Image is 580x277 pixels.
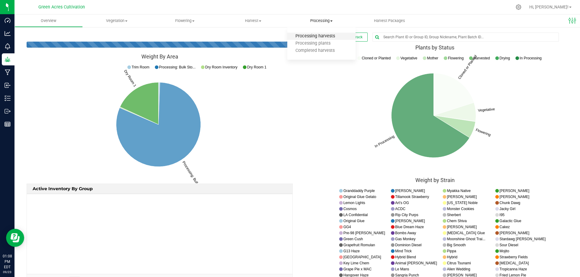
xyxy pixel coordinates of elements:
text: Drying [500,56,510,60]
text: Original Glue [343,219,365,223]
div: Plants by Status [302,45,568,51]
text: G13 Haze [343,249,360,253]
a: Overview [14,14,83,27]
text: Dry Room Inventory [205,65,237,69]
text: Rip City Purps [395,212,418,217]
text: Key Lime Chem [343,261,369,265]
inline-svg: Inventory [5,95,11,101]
input: Search Plant ID or Group ID, Group Nickname, Plant Batch ID... [373,33,559,41]
span: Flowering [151,18,219,24]
text: In Processing [520,56,542,60]
text: Hybrid Blend [395,255,416,259]
text: Sour Diesel [500,243,518,247]
span: Harvest Packages [366,18,413,24]
span: Vegetation [83,18,151,24]
div: Weight by Strain [302,177,568,183]
text: Harvested [473,56,490,60]
a: Flowering [151,14,219,27]
text: Mind Trick [395,249,412,253]
text: Big Smooth [447,243,466,247]
text: Myakka Native [447,188,471,193]
text: Moonshine Ghost Trai... [447,237,485,241]
text: Original Glue Gelato [343,194,376,199]
text: Alien Wedding [447,267,470,271]
text: Grapefruit Romulan [343,243,375,247]
text: Tillamook Strawberry [395,194,429,199]
inline-svg: Dashboard [5,17,11,24]
inline-svg: Grow [5,56,11,62]
span: Overview [33,18,64,24]
span: Active Inventory by Group [31,184,95,193]
inline-svg: Monitoring [5,43,11,49]
text: [PERSON_NAME] [395,219,425,223]
text: Hangover Haze [343,273,369,277]
text: [PERSON_NAME] [395,188,425,193]
span: Green Acres Cultivation [38,5,85,10]
a: Vegetation [83,14,151,27]
text: Strawberry Fields [500,255,528,259]
p: 01:08 PM EDT [3,253,12,270]
text: Green Cush [343,237,363,241]
text: Le Mans [395,267,409,271]
text: Cosmos [343,206,357,211]
text: Mother [427,56,438,60]
text: Sangria Punch [395,273,419,277]
inline-svg: Analytics [5,30,11,36]
text: Bombs Away [395,231,416,235]
text: [PERSON_NAME] [447,273,477,277]
text: Dominion Diesel [395,243,421,247]
text: Granddaddy Purple [343,188,375,193]
text: Art's OG [395,200,409,205]
text: Monster Cookies [447,206,474,211]
iframe: Resource center [6,229,24,247]
span: Processing plants [287,41,339,46]
text: Fried Lemon Pie [500,273,526,277]
text: [PERSON_NAME] [500,194,530,199]
text: Cakez [500,225,510,229]
a: Harvest Packages [356,14,424,27]
text: Gas Monkey [395,237,415,241]
text: [PERSON_NAME] [447,225,477,229]
text: Galactic Glue [500,219,521,223]
text: [US_STATE] Noble [447,200,478,205]
text: Processing: Bulk Sto... [159,65,196,69]
text: Dry Room 1 [247,65,266,69]
span: Processing [287,18,356,24]
text: Chunk Dawg [500,200,520,205]
a: Processing Processing harvests Processing plants Completed harvests [287,14,356,27]
text: Pippa [447,249,456,253]
inline-svg: Outbound [5,108,11,114]
text: Chem Shiva [447,219,467,223]
text: Flowering [448,56,464,60]
text: GG4 [343,225,351,229]
text: [PERSON_NAME] [500,231,530,235]
text: Animal [PERSON_NAME] [395,261,437,265]
text: [MEDICAL_DATA] [500,261,529,265]
div: Manage settings [515,4,522,10]
text: Citrus Tsunami [447,261,471,265]
inline-svg: Manufacturing [5,69,11,75]
span: Harvest [219,18,287,24]
span: Processing harvests [287,34,343,39]
text: Vegetative [400,56,417,60]
text: Lemon Lights [343,200,365,205]
text: ACDC [395,206,405,211]
text: Hybrid [447,255,458,259]
text: Grape Pie x MAC [343,267,372,271]
text: Tropicanna Haze [500,267,527,271]
inline-svg: Reports [5,121,11,127]
text: [PERSON_NAME] [500,188,530,193]
text: Stardawg [PERSON_NAME] [500,237,546,241]
text: Pre-98 [PERSON_NAME] [343,231,385,235]
text: Sherbert [447,212,461,217]
text: Blue Dream Haze [395,225,424,229]
span: Sync from BioTrack [331,35,362,39]
span: Hi, [PERSON_NAME]! [529,5,569,9]
text: Trim Room [132,65,150,69]
text: [PERSON_NAME] [447,194,477,199]
text: LA Confidential [343,212,368,217]
p: 09/23 [3,270,12,274]
text: Cloned or Planted [362,56,391,60]
text: Mojito [500,249,509,253]
text: I95 [500,212,505,217]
